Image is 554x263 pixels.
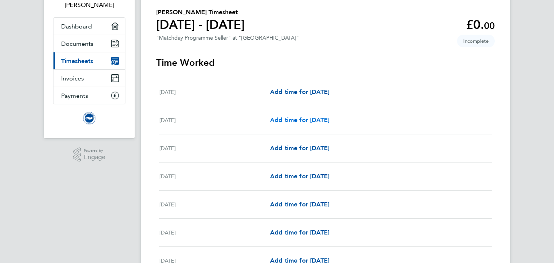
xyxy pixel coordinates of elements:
[84,147,105,154] span: Powered by
[159,87,270,97] div: [DATE]
[270,172,329,181] a: Add time for [DATE]
[270,228,329,237] a: Add time for [DATE]
[156,35,299,41] div: "Matchday Programme Seller" at "[GEOGRAPHIC_DATA]"
[61,57,93,65] span: Timesheets
[53,70,125,87] a: Invoices
[61,75,84,82] span: Invoices
[457,35,495,47] span: This timesheet is Incomplete.
[270,173,329,180] span: Add time for [DATE]
[156,17,245,32] h1: [DATE] - [DATE]
[270,144,329,152] span: Add time for [DATE]
[159,144,270,153] div: [DATE]
[270,144,329,153] a: Add time for [DATE]
[159,200,270,209] div: [DATE]
[156,8,245,17] h2: [PERSON_NAME] Timesheet
[156,57,495,69] h3: Time Worked
[53,87,125,104] a: Payments
[270,200,329,209] a: Add time for [DATE]
[270,201,329,208] span: Add time for [DATE]
[466,17,495,32] app-decimal: £0.
[53,18,125,35] a: Dashboard
[73,147,106,162] a: Powered byEngage
[53,52,125,69] a: Timesheets
[159,172,270,181] div: [DATE]
[484,20,495,31] span: 00
[159,116,270,125] div: [DATE]
[159,228,270,237] div: [DATE]
[84,154,105,161] span: Engage
[270,88,329,95] span: Add time for [DATE]
[270,116,329,124] span: Add time for [DATE]
[53,35,125,52] a: Documents
[53,112,125,124] a: Go to home page
[270,116,329,125] a: Add time for [DATE]
[61,40,93,47] span: Documents
[270,229,329,236] span: Add time for [DATE]
[270,87,329,97] a: Add time for [DATE]
[83,112,95,124] img: brightonandhovealbion-logo-retina.png
[53,0,125,10] span: Lewin Hutchinson
[61,23,92,30] span: Dashboard
[61,92,88,99] span: Payments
